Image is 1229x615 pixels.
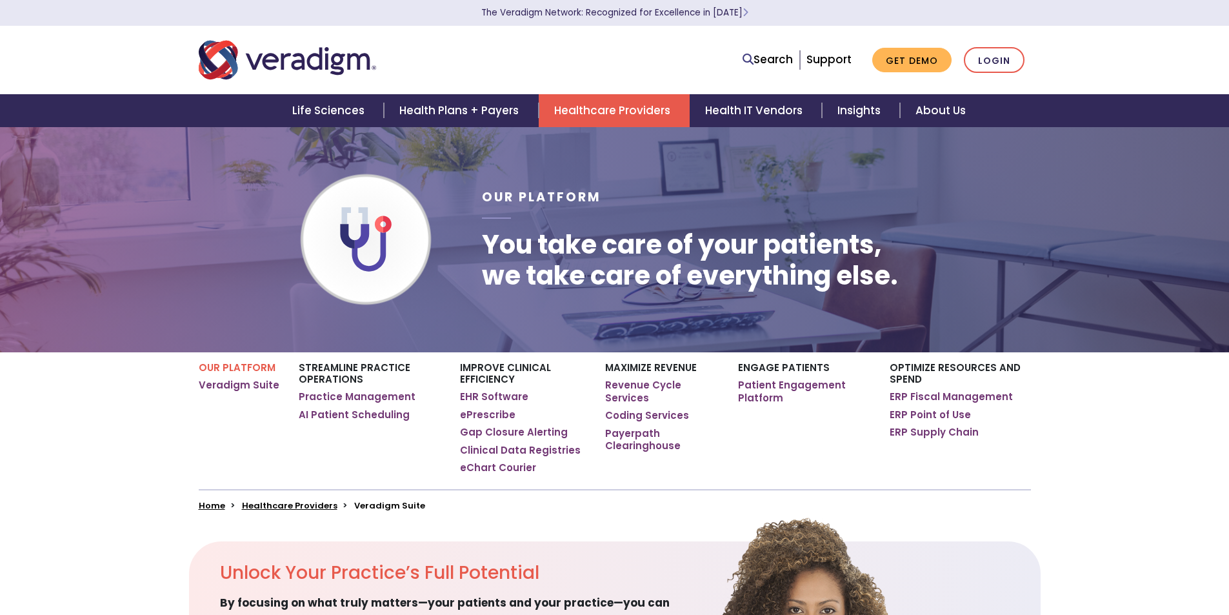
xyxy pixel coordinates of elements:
[822,94,900,127] a: Insights
[277,94,384,127] a: Life Sciences
[199,379,279,392] a: Veradigm Suite
[199,499,225,512] a: Home
[690,94,822,127] a: Health IT Vendors
[900,94,981,127] a: About Us
[890,426,979,439] a: ERP Supply Chain
[743,6,748,19] span: Learn More
[460,390,528,403] a: EHR Software
[964,47,1024,74] a: Login
[539,94,690,127] a: Healthcare Providers
[460,444,581,457] a: Clinical Data Registries
[299,408,410,421] a: AI Patient Scheduling
[242,499,337,512] a: Healthcare Providers
[199,39,376,81] img: Veradigm logo
[384,94,538,127] a: Health Plans + Payers
[743,51,793,68] a: Search
[872,48,952,73] a: Get Demo
[890,390,1013,403] a: ERP Fiscal Management
[460,408,515,421] a: ePrescribe
[605,409,689,422] a: Coding Services
[482,188,601,206] span: Our Platform
[299,390,415,403] a: Practice Management
[890,408,971,421] a: ERP Point of Use
[460,426,568,439] a: Gap Closure Alerting
[482,229,898,291] h1: You take care of your patients, we take care of everything else.
[220,562,686,584] h2: Unlock Your Practice’s Full Potential
[605,379,718,404] a: Revenue Cycle Services
[605,427,718,452] a: Payerpath Clearinghouse
[738,379,870,404] a: Patient Engagement Platform
[806,52,852,67] a: Support
[481,6,748,19] a: The Veradigm Network: Recognized for Excellence in [DATE]Learn More
[460,461,536,474] a: eChart Courier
